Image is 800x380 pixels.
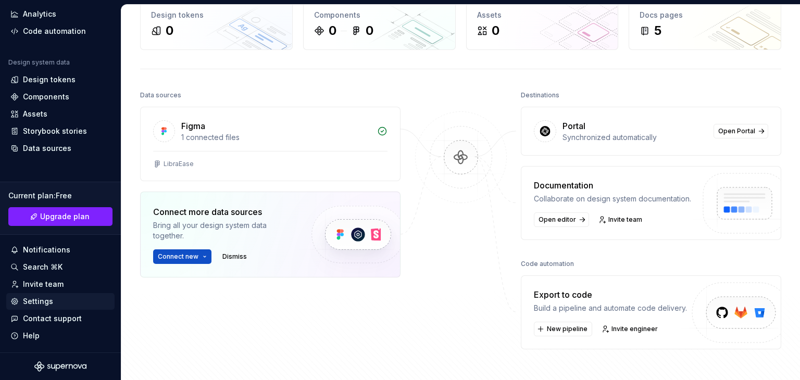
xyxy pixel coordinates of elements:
[218,249,252,264] button: Dismiss
[714,124,768,138] a: Open Portal
[6,259,115,275] button: Search ⌘K
[6,276,115,293] a: Invite team
[23,126,87,136] div: Storybook stories
[595,212,647,227] a: Invite team
[23,279,64,289] div: Invite team
[534,322,592,336] button: New pipeline
[153,220,294,241] div: Bring all your design system data together.
[166,22,173,39] div: 0
[547,325,587,333] span: New pipeline
[6,23,115,40] a: Code automation
[8,58,70,67] div: Design system data
[181,120,205,132] div: Figma
[6,88,115,105] a: Components
[521,257,574,271] div: Code automation
[23,92,69,102] div: Components
[608,216,642,224] span: Invite team
[23,331,40,341] div: Help
[23,313,82,324] div: Contact support
[562,120,585,132] div: Portal
[23,245,70,255] div: Notifications
[6,6,115,22] a: Analytics
[314,10,445,20] div: Components
[222,252,247,261] span: Dismiss
[6,293,115,310] a: Settings
[164,160,194,168] div: LibraEase
[6,106,115,122] a: Assets
[23,74,76,85] div: Design tokens
[181,132,371,143] div: 1 connected files
[6,140,115,157] a: Data sources
[640,10,770,20] div: Docs pages
[477,10,608,20] div: Assets
[534,212,589,227] a: Open editor
[140,88,181,103] div: Data sources
[534,194,691,204] div: Collaborate on design system documentation.
[534,303,687,313] div: Build a pipeline and automate code delivery.
[23,262,63,272] div: Search ⌘K
[598,322,662,336] a: Invite engineer
[539,216,576,224] span: Open editor
[23,296,53,307] div: Settings
[6,123,115,140] a: Storybook stories
[6,242,115,258] button: Notifications
[23,26,86,36] div: Code automation
[8,191,113,201] div: Current plan : Free
[492,22,499,39] div: 0
[34,361,86,372] svg: Supernova Logo
[6,327,115,344] button: Help
[6,310,115,327] button: Contact support
[562,132,707,143] div: Synchronized automatically
[151,10,282,20] div: Design tokens
[611,325,658,333] span: Invite engineer
[40,211,90,222] span: Upgrade plan
[6,71,115,88] a: Design tokens
[521,88,559,103] div: Destinations
[158,252,198,261] span: Connect new
[8,207,113,226] a: Upgrade plan
[153,249,211,264] button: Connect new
[534,179,691,192] div: Documentation
[140,107,401,181] a: Figma1 connected filesLibraEase
[718,127,755,135] span: Open Portal
[654,22,661,39] div: 5
[23,143,71,154] div: Data sources
[366,22,373,39] div: 0
[534,288,687,301] div: Export to code
[329,22,336,39] div: 0
[153,206,294,218] div: Connect more data sources
[23,109,47,119] div: Assets
[23,9,56,19] div: Analytics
